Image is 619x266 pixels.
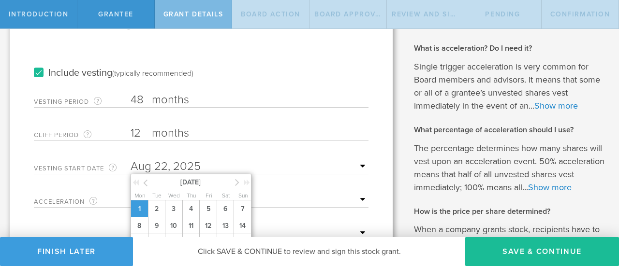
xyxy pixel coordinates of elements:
label: months [152,93,249,109]
span: 11 [182,217,200,234]
span: Pending [485,10,520,18]
span: Grantee [98,10,133,18]
span: 17 [165,234,182,251]
a: Show more [534,100,578,111]
span: Thu [187,192,196,199]
span: Sat [222,192,230,199]
label: Vesting Start Date [34,163,131,174]
a: Show more [528,182,572,193]
label: Acceleration [34,196,131,207]
span: 9 [148,217,165,234]
span: 6 [217,200,234,217]
span: Sun [238,192,248,199]
input: Number of months [131,126,368,140]
span: 21 [234,234,251,251]
span: Board Approval [314,10,384,18]
span: 18 [182,234,200,251]
div: Click SAVE & CONTINUE to review and sign this stock grant. [133,237,465,266]
h2: What is acceleration? Do I need it? [414,43,604,54]
span: 19 [199,234,217,251]
span: Fri [206,192,212,199]
h2: What percentage of acceleration should I use? [414,125,604,135]
span: 16 [148,234,165,251]
span: Confirmation [550,10,610,18]
span: Grant Details [163,10,223,18]
span: [DATE] [149,177,232,187]
p: The percentage determines how many shares will vest upon an acceleration event. 50% acceleration ... [414,142,604,194]
span: 12 [199,217,217,234]
span: Wed [168,192,180,199]
span: 1 [131,200,148,217]
span: 8 [131,217,148,234]
span: Introduction [9,10,69,18]
span: 4 [182,200,200,217]
span: 5 [199,200,217,217]
label: Include vesting [34,68,193,78]
h2: How is the price per share determined? [414,206,604,217]
span: 7 [234,200,251,217]
label: Vesting Period [34,96,131,107]
label: months [152,126,249,142]
button: Save & Continue [465,237,619,266]
span: 3 [165,200,182,217]
iframe: Chat Widget [571,191,619,237]
input: Number of months [131,93,368,107]
span: 20 [217,234,234,251]
span: 13 [217,217,234,234]
span: 14 [234,217,251,234]
label: Cliff Period [34,129,131,140]
p: Single trigger acceleration is very common for Board members and advisors. It means that some or ... [414,60,604,112]
input: Required [131,159,368,174]
span: Board Action [241,10,300,18]
div: (typically recommended) [112,69,193,78]
span: Review and Sign [392,10,461,18]
span: Mon [134,192,145,199]
span: 10 [165,217,182,234]
span: 15 [131,234,148,251]
span: Tue [152,192,162,199]
span: 2 [148,200,165,217]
